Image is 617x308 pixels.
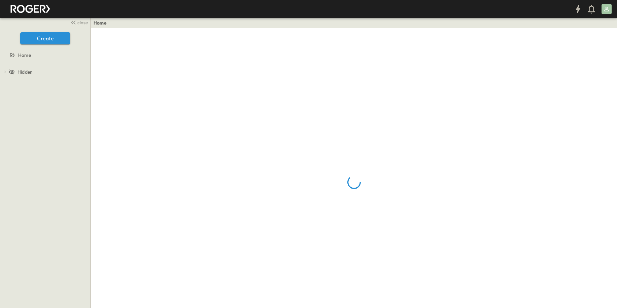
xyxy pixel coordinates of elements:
button: close [68,17,89,27]
a: Home [93,20,107,26]
span: Hidden [17,69,33,75]
span: close [77,19,88,26]
button: Create [20,32,70,44]
a: Home [1,50,88,60]
span: Home [18,52,31,59]
nav: breadcrumbs [93,20,111,26]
